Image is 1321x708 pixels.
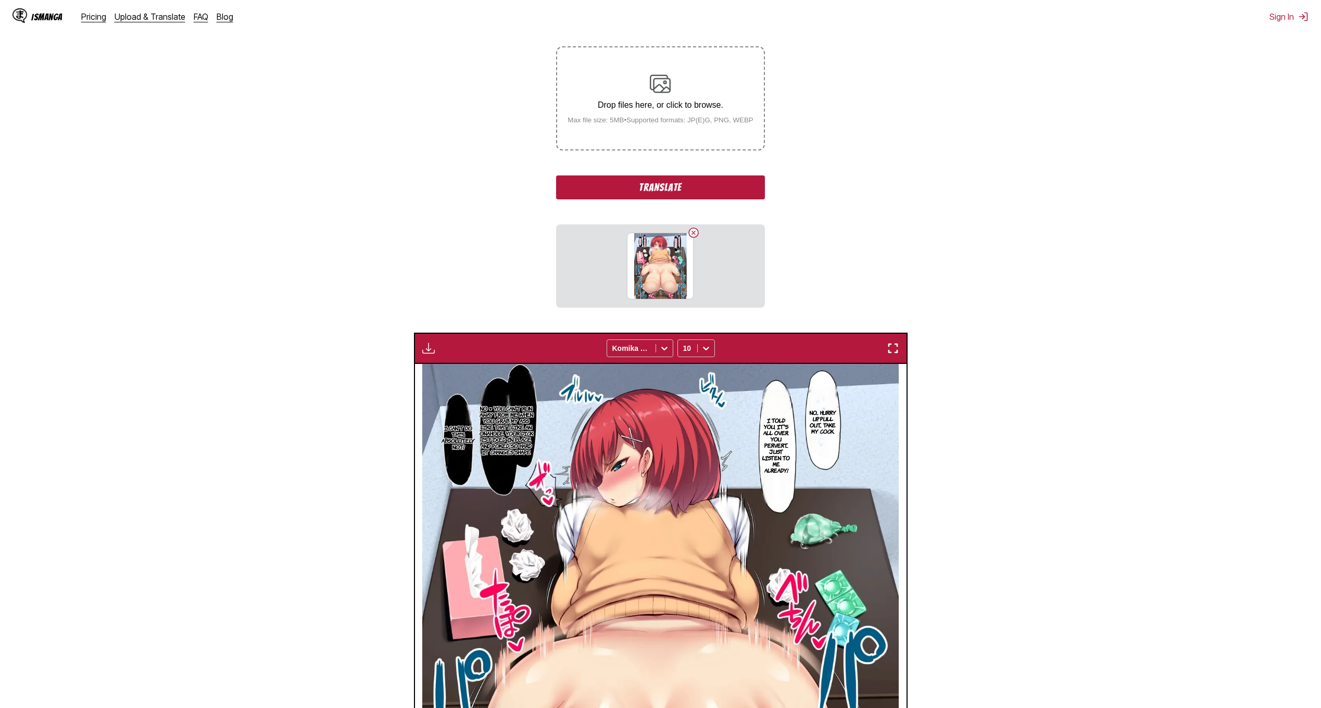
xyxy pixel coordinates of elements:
[81,11,106,22] a: Pricing
[559,100,762,110] p: Drop files here, or click to browse.
[1269,11,1309,22] button: Sign In
[475,403,537,457] p: No ♥ You can't run away from me when you grab my ass like that♪ Like an onahole, your dick is fix...
[760,415,792,475] p: I told you, it's all over. You pervert... Just listen to me already!
[115,11,185,22] a: Upload & Translate
[1298,11,1309,22] img: Sign out
[687,226,700,239] button: Delete image
[887,342,899,355] img: Enter fullscreen
[556,175,764,199] button: Translate
[217,11,233,22] a: Blog
[806,407,840,436] p: No... Hurry up. Pull out... Take my cock.
[422,342,435,355] img: Download translated images
[559,116,762,124] small: Max file size: 5MB • Supported formats: JP(E)G, PNG, WEBP
[12,8,81,25] a: IsManga LogoIsManga
[439,423,477,452] p: I can't do this. Absolutely not!
[12,8,27,23] img: IsManga Logo
[194,11,208,22] a: FAQ
[31,12,62,22] div: IsManga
